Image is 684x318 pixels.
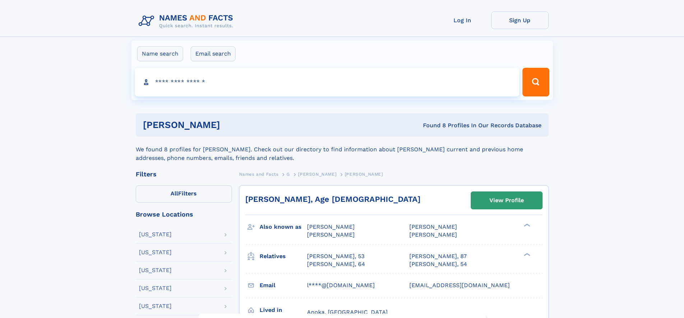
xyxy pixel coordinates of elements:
[143,120,322,129] h1: [PERSON_NAME]
[307,252,364,260] a: [PERSON_NAME], 53
[136,185,232,203] label: Filters
[307,309,388,315] span: Anoka, [GEOGRAPHIC_DATA]
[345,172,383,177] span: [PERSON_NAME]
[409,231,457,238] span: [PERSON_NAME]
[409,223,457,230] span: [PERSON_NAME]
[409,282,510,289] span: [EMAIL_ADDRESS][DOMAIN_NAME]
[139,303,172,309] div: [US_STATE]
[139,250,172,255] div: [US_STATE]
[471,192,542,209] a: View Profile
[260,279,307,291] h3: Email
[136,137,549,162] div: We found 8 profiles for [PERSON_NAME]. Check out our directory to find information about [PERSON_...
[491,11,549,29] a: Sign Up
[409,260,467,268] a: [PERSON_NAME], 54
[287,172,290,177] span: G
[136,211,232,218] div: Browse Locations
[260,250,307,262] h3: Relatives
[307,231,355,238] span: [PERSON_NAME]
[136,171,232,177] div: Filters
[522,223,531,228] div: ❯
[307,223,355,230] span: [PERSON_NAME]
[522,68,549,96] button: Search Button
[260,221,307,233] h3: Also known as
[260,304,307,316] h3: Lived in
[136,11,239,31] img: Logo Names and Facts
[434,11,491,29] a: Log In
[245,195,420,204] a: [PERSON_NAME], Age [DEMOGRAPHIC_DATA]
[137,46,183,61] label: Name search
[191,46,236,61] label: Email search
[139,232,172,237] div: [US_STATE]
[307,260,365,268] a: [PERSON_NAME], 64
[135,68,520,96] input: search input
[239,170,279,179] a: Names and Facts
[489,192,524,209] div: View Profile
[287,170,290,179] a: G
[298,170,336,179] a: [PERSON_NAME]
[171,190,178,197] span: All
[409,252,467,260] a: [PERSON_NAME], 87
[321,122,541,129] div: Found 8 Profiles In Our Records Database
[522,252,531,257] div: ❯
[139,285,172,291] div: [US_STATE]
[139,267,172,273] div: [US_STATE]
[298,172,336,177] span: [PERSON_NAME]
